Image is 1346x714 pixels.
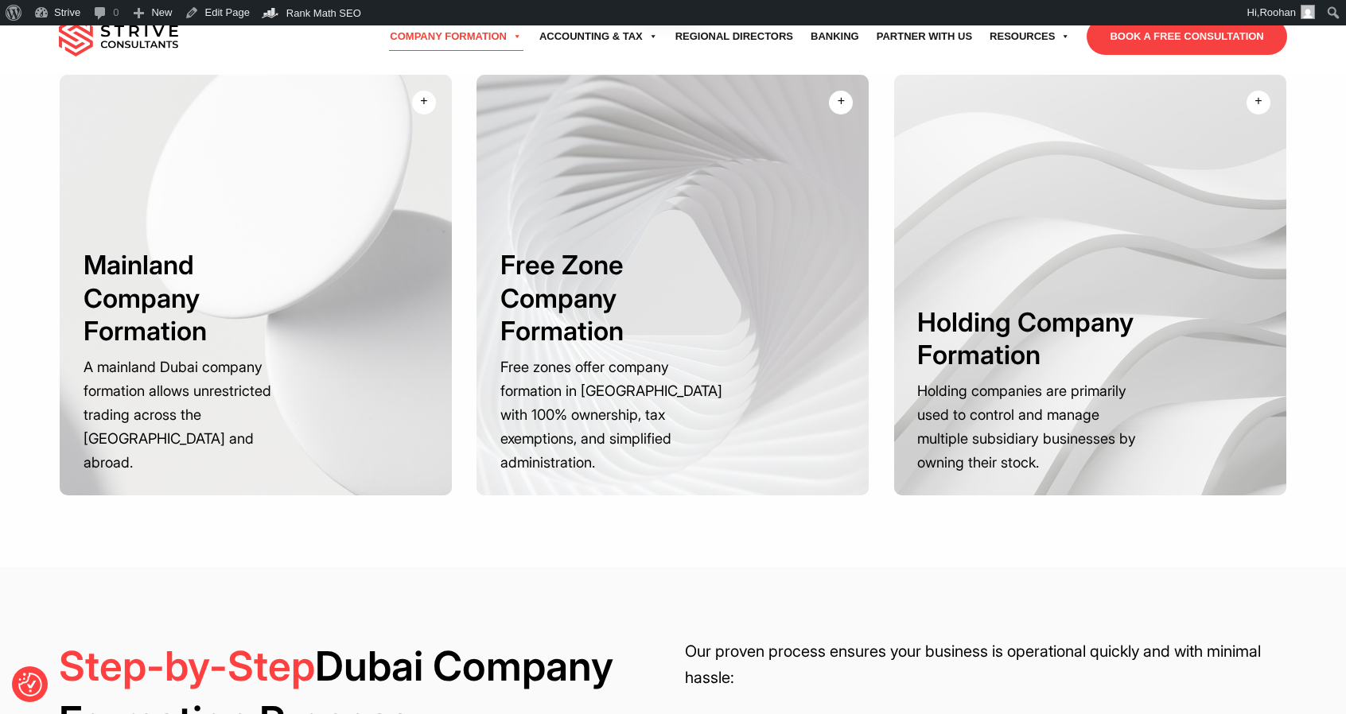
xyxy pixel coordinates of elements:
button: Consent Preferences [18,673,42,697]
a: Banking [802,14,868,59]
a: Accounting & Tax [531,14,667,59]
a: Company Formation [381,14,531,59]
h3: Free Zone Company Formation [500,249,723,348]
h3: Holding Company Formation [917,306,1140,372]
p: A mainland Dubai company formation allows unrestricted trading across the [GEOGRAPHIC_DATA] and a... [84,355,306,475]
img: Revisit consent button [18,673,42,697]
div: + [420,91,427,111]
div: + [838,91,845,111]
p: Free zones offer company formation in [GEOGRAPHIC_DATA] with 100% ownership, tax exemptions, and ... [500,355,723,475]
div: + [1255,91,1262,111]
a: Regional Directors [667,14,802,59]
a: BOOK A FREE CONSULTATION [1087,18,1286,55]
h3: Mainland Company Formation [84,249,306,348]
a: Partner with Us [868,14,981,59]
span: Roohan [1259,6,1296,18]
p: Holding companies are primarily used to control and manage multiple subsidiary businesses by owni... [917,378,1140,475]
span: Step-by-Step [59,642,315,690]
span: Rank Math SEO [286,7,361,19]
a: Resources [981,14,1079,59]
p: Our proven process ensures your business is operational quickly and with minimal hassle: [685,638,1287,691]
img: main-logo.svg [59,17,178,56]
